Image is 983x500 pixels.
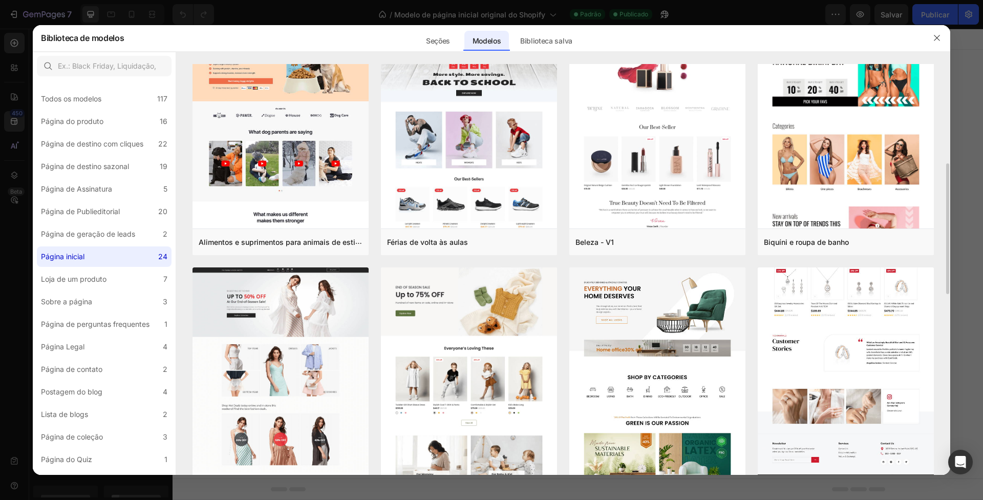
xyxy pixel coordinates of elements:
font: 16 [160,117,167,126]
font: Loja de um produto [41,275,106,283]
font: Página de coleção [41,432,103,441]
font: Todos os modelos [41,94,101,103]
font: 4 [163,342,167,351]
font: Página de perguntas frequentes [41,320,149,328]
font: 3 [163,432,167,441]
font: Biblioteca de modelos [41,33,124,43]
font: 2 [163,410,167,419]
div: Add blank section [451,168,513,178]
font: Página inicial [41,252,84,261]
font: Página Legal [41,342,84,351]
font: Alimentos e suprimentos para animais de estimação - One Product Store [199,237,447,246]
font: Lista de blogs [41,410,88,419]
font: Biquíni e roupa de banho [764,238,849,246]
div: Choose templates [295,168,357,178]
font: 24 [158,252,167,261]
font: Página de destino sazonal [41,162,129,171]
span: then drag & drop elements [443,180,519,190]
input: Ex.: Black Friday, Liquidação, etc. [37,56,172,76]
span: inspired by CRO experts [290,180,360,190]
font: 7 [163,275,167,283]
span: from URL or image [374,180,429,190]
div: Generate layout [375,168,429,178]
div: Abra o Intercom Messenger [948,450,973,474]
font: Página do produto [41,117,103,126]
font: 117 [157,94,167,103]
font: Modelos [473,36,501,45]
font: 4 [163,387,167,396]
font: 2 [163,230,167,238]
font: 19 [160,162,167,171]
font: Página do Quiz [41,455,92,464]
font: Página de geração de leads [41,230,135,238]
font: Biblioteca salva [520,36,572,45]
font: Página de Assinatura [41,184,112,193]
font: Seções [426,36,450,45]
font: Página de contato [41,365,102,373]
font: Beleza - V1 [575,238,614,246]
font: 20 [158,207,167,216]
span: Image with text [391,42,436,54]
font: 1 [164,455,167,464]
font: 5 [163,184,167,193]
font: 22 [158,139,167,148]
font: Sobre a página [41,297,92,306]
font: 3 [163,297,167,306]
font: Postagem do blog [41,387,102,396]
font: 1 [164,320,167,328]
font: Página de destino com cliques [41,139,143,148]
font: Férias de volta às aulas [387,238,468,246]
font: 2 [163,365,167,373]
span: Add section [381,144,430,155]
font: Página de Publieditorial [41,207,120,216]
span: Featured collection [386,96,441,109]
